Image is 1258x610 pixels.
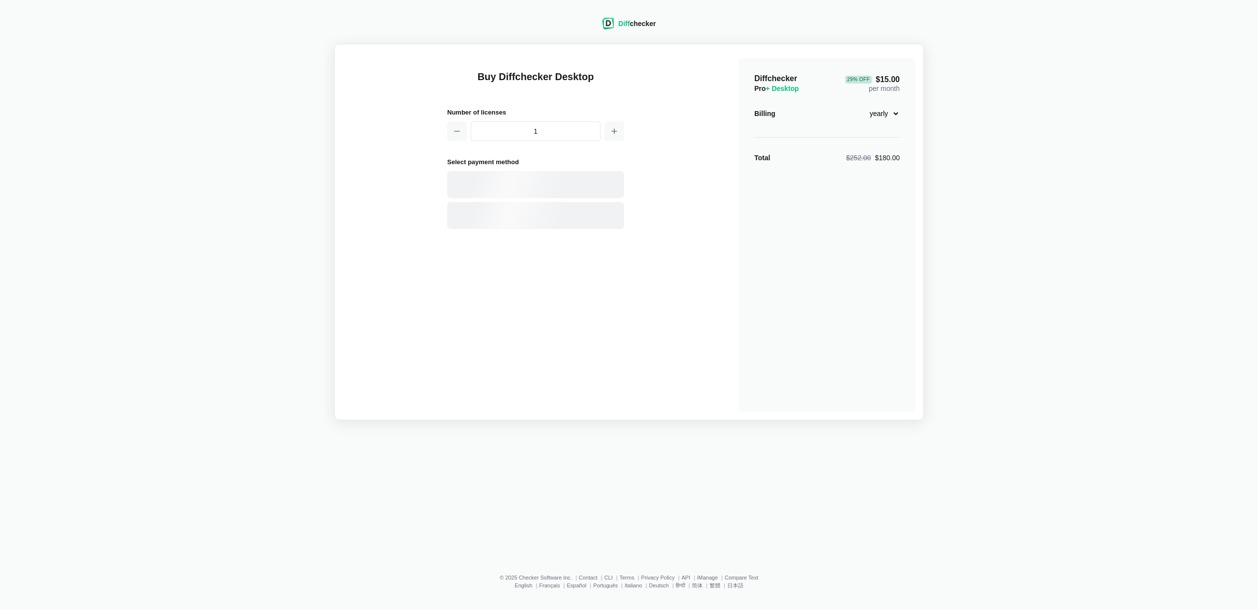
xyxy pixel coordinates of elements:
[618,19,656,29] div: checker
[676,582,685,588] a: हिन्दी
[754,154,770,162] strong: Total
[754,109,775,118] div: Billing
[567,582,586,588] a: Español
[641,575,675,581] a: Privacy Policy
[447,70,624,95] h1: Buy Diffchecker Desktop
[602,23,656,31] a: Diffchecker logoDiffchecker
[539,582,560,588] a: Français
[500,575,579,581] li: © 2025 Checker Software Inc.
[725,575,758,581] a: Compare Text
[845,74,900,93] div: per month
[754,74,797,83] span: Diffchecker
[593,582,618,588] a: Português
[845,76,872,84] div: 29 % Off
[447,157,624,167] h2: Select payment method
[625,582,642,588] a: Italiano
[727,582,743,588] a: 日本語
[604,575,613,581] a: CLI
[846,153,900,163] div: $180.00
[515,582,532,588] a: English
[471,121,600,141] input: 1
[846,154,871,162] span: $252.00
[710,582,720,588] a: 繁體
[579,575,598,581] a: Contact
[618,20,629,28] span: Diff
[649,582,669,588] a: Deutsch
[766,85,799,92] span: + Desktop
[602,18,614,29] img: Diffchecker logo
[682,575,690,581] a: API
[697,575,718,581] a: iManage
[620,575,634,581] a: Terms
[447,107,624,117] h2: Number of licenses
[845,76,900,84] span: $15.00
[692,582,703,588] a: 简体
[754,85,799,92] span: Pro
